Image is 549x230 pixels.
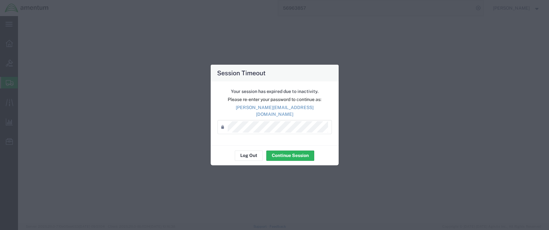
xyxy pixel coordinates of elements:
[266,151,314,161] button: Continue Session
[217,88,332,95] p: Your session has expired due to inactivity.
[235,151,263,161] button: Log Out
[217,68,266,78] h4: Session Timeout
[217,96,332,103] p: Please re-enter your password to continue as:
[217,104,332,118] p: [PERSON_NAME][EMAIL_ADDRESS][DOMAIN_NAME]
